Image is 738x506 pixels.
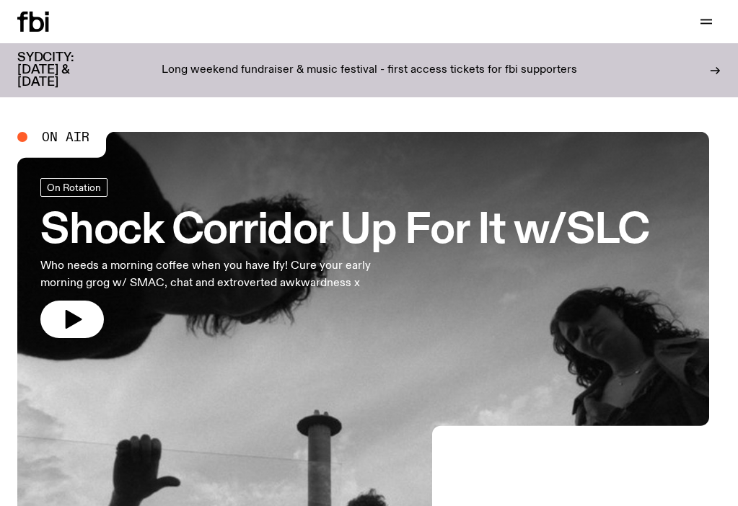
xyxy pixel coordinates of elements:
[40,257,410,292] p: Who needs a morning coffee when you have Ify! Cure your early morning grog w/ SMAC, chat and extr...
[47,182,101,192] span: On Rotation
[42,130,89,143] span: On Air
[162,64,577,77] p: Long weekend fundraiser & music festival - first access tickets for fbi supporters
[40,178,649,338] a: Shock Corridor Up For It w/SLCWho needs a morning coffee when you have Ify! Cure your early morni...
[40,211,649,252] h3: Shock Corridor Up For It w/SLC
[17,52,110,89] h3: SYDCITY: [DATE] & [DATE]
[40,178,107,197] a: On Rotation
